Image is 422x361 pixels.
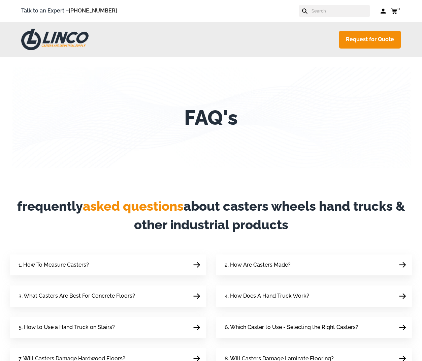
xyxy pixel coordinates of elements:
span: asked questions [83,199,184,214]
span: 1. How To Measure Casters? [19,261,89,270]
h1: FAQ's [184,106,238,129]
a: 4. How Does A Hand Truck Work? [216,285,412,307]
span: 5. How to Use a Hand Truck on Stairs? [19,323,115,332]
span: 4. How Does A Hand Truck Work? [225,292,309,301]
a: 6. Which Caster to Use - Selecting the Right Casters? [216,317,412,338]
span: 6. Which Caster to Use - Selecting the Right Casters? [225,323,358,332]
a: 0 [391,7,401,15]
span: 0 [397,6,400,11]
a: 3. What Casters Are Best For Concrete Floors? [10,285,206,307]
input: Search [311,5,370,17]
a: [PHONE_NUMBER] [69,7,117,14]
span: Talk to an Expert – [21,6,117,16]
h2: frequently about casters wheels hand trucks & other industrial products [10,197,412,234]
span: 3. What Casters Are Best For Concrete Floors? [19,292,135,301]
a: 5. How to Use a Hand Truck on Stairs? [10,317,206,338]
a: 2. How Are Casters Made? [216,254,412,276]
a: Log in [380,8,386,14]
img: LINCO CASTERS & INDUSTRIAL SUPPLY [21,29,89,50]
a: 1. How To Measure Casters? [10,254,206,276]
a: Request for Quote [339,31,401,49]
span: 2. How Are Casters Made? [225,261,291,270]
